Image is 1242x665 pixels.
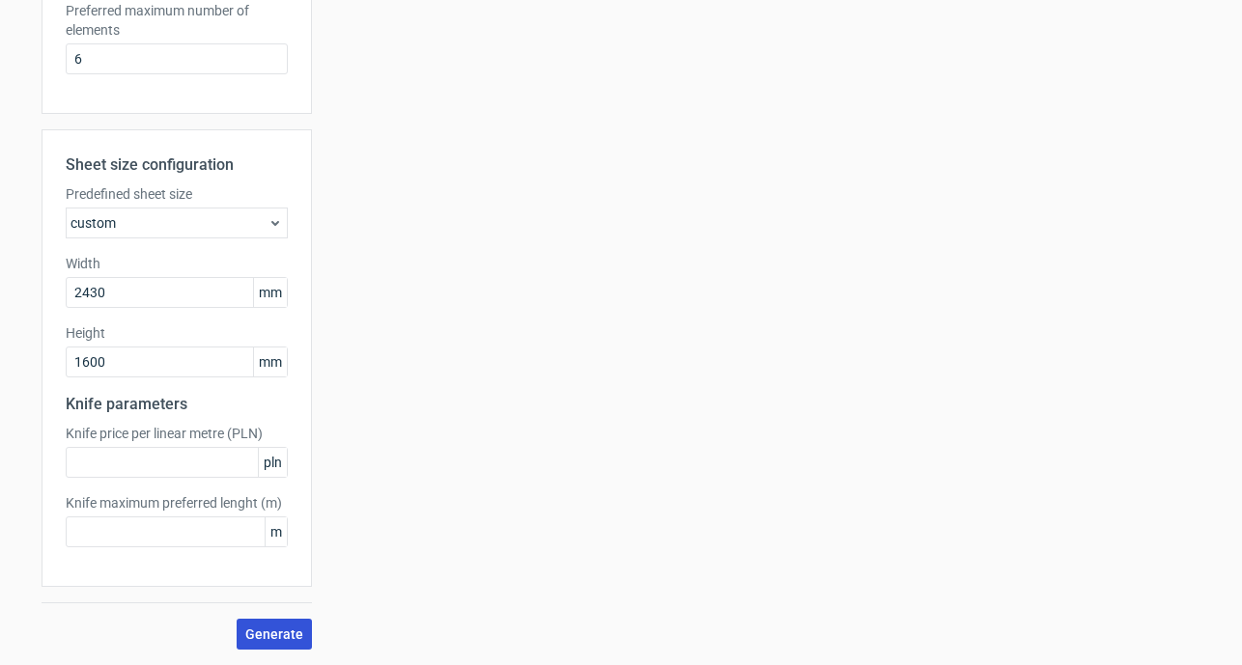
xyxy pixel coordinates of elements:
input: custom [66,346,288,377]
button: Generate [237,619,312,650]
label: Width [66,254,288,273]
label: Knife maximum preferred lenght (m) [66,493,288,513]
label: Preferred maximum number of elements [66,1,288,40]
label: Knife price per linear metre (PLN) [66,424,288,443]
span: mm [253,278,287,307]
span: Generate [245,627,303,641]
div: custom [66,208,288,238]
label: Predefined sheet size [66,184,288,204]
span: pln [258,448,287,477]
input: custom [66,277,288,308]
label: Height [66,323,288,343]
h2: Knife parameters [66,393,288,416]
span: mm [253,347,287,376]
h2: Sheet size configuration [66,153,288,177]
span: m [265,517,287,546]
